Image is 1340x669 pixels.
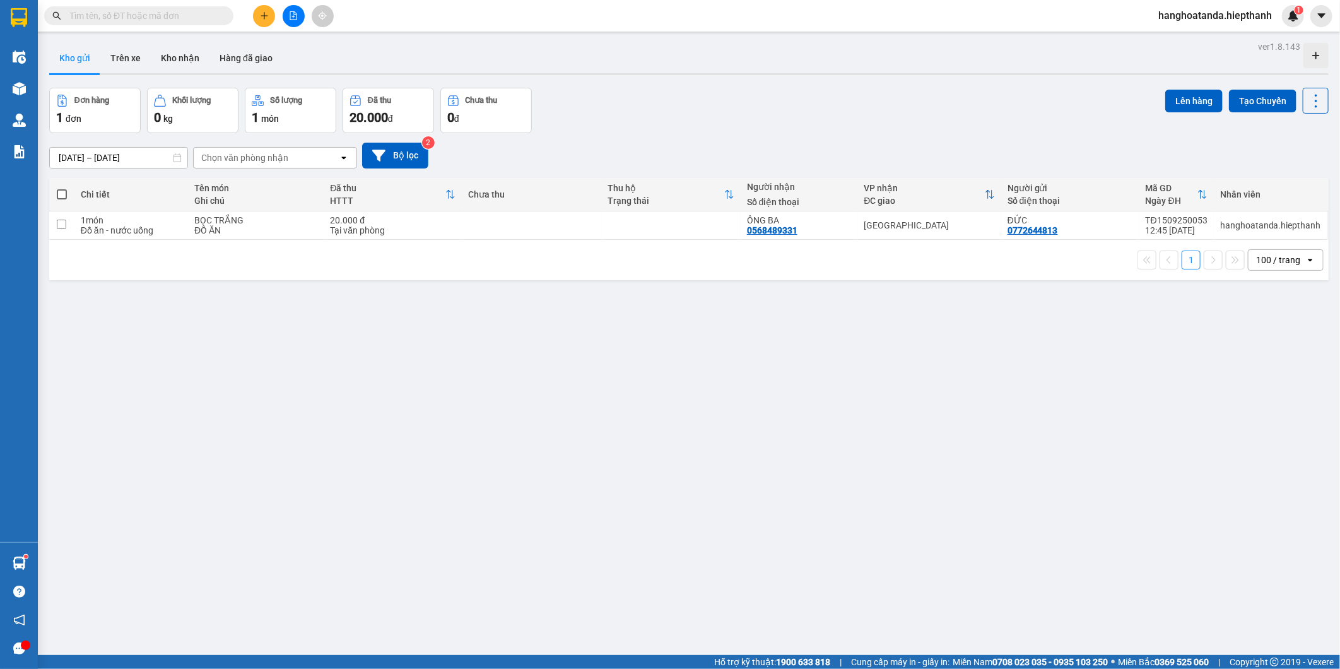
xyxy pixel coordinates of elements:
span: đơn [66,114,81,124]
span: ⚪️ [1111,660,1115,665]
div: 0568489331 [747,225,797,235]
sup: 1 [24,555,28,559]
span: đ [454,114,459,124]
button: Kho nhận [151,43,209,73]
div: TĐ1509250053 [1146,215,1208,225]
span: kg [163,114,173,124]
span: món [261,114,279,124]
span: caret-down [1316,10,1327,21]
span: question-circle [13,586,25,598]
div: ÔNG BA [747,215,852,225]
img: icon-new-feature [1288,10,1299,21]
div: 1 món [81,215,182,225]
div: Tại văn phòng [330,225,455,235]
sup: 1 [1295,6,1303,15]
button: Đơn hàng1đơn [49,88,141,133]
div: Nhân viên [1220,189,1321,199]
button: Chưa thu0đ [440,88,532,133]
img: warehouse-icon [13,114,26,127]
b: Công Ty xe khách HIỆP THÀNH [42,10,147,86]
button: Kho gửi [49,43,100,73]
div: Chưa thu [466,96,498,105]
button: Đã thu20.000đ [343,88,434,133]
span: Miền Bắc [1118,655,1209,669]
img: warehouse-icon [13,557,26,570]
button: Số lượng1món [245,88,336,133]
button: caret-down [1310,5,1332,27]
th: Toggle SortBy [1139,178,1214,211]
span: 20.000 [350,110,388,125]
div: Đơn hàng [74,96,109,105]
div: Đã thu [330,183,445,193]
button: Bộ lọc [362,143,428,169]
button: plus [253,5,275,27]
div: ĐỒ ĂN [194,225,317,235]
span: hanghoatanda.hiepthanh [1148,8,1282,23]
th: Toggle SortBy [601,178,741,211]
div: hanghoatanda.hiepthanh [1220,220,1321,230]
div: Số lượng [270,96,302,105]
div: ĐỨC [1008,215,1133,225]
span: Hỗ trợ kỹ thuật: [714,655,830,669]
div: Trạng thái [608,196,724,206]
div: Chọn văn phòng nhận [201,151,288,164]
div: Số điện thoại [747,197,852,207]
th: Toggle SortBy [858,178,1001,211]
button: file-add [283,5,305,27]
span: | [1218,655,1220,669]
th: Toggle SortBy [324,178,462,211]
input: Select a date range. [50,148,187,168]
img: solution-icon [13,145,26,158]
sup: 2 [422,136,435,149]
div: 100 / trang [1256,254,1300,266]
span: 0 [154,110,161,125]
div: Người nhận [747,182,852,192]
h2: TĐ1509250053 [7,90,102,111]
div: HTTT [330,196,445,206]
button: Hàng đã giao [209,43,283,73]
span: 1 [56,110,63,125]
div: Chi tiết [81,189,182,199]
span: message [13,642,25,654]
div: VP nhận [864,183,985,193]
span: aim [318,11,327,20]
strong: 1900 633 818 [776,657,830,667]
strong: 0369 525 060 [1155,657,1209,667]
img: logo-vxr [11,8,27,27]
svg: open [339,153,349,163]
div: ver 1.8.143 [1258,40,1300,54]
div: ĐC giao [864,196,985,206]
span: đ [388,114,393,124]
div: Đồ ăn - nước uống [81,225,182,235]
h2: VP Nhận: [GEOGRAPHIC_DATA] [71,90,327,170]
img: warehouse-icon [13,50,26,64]
span: copyright [1270,658,1279,666]
span: search [52,11,61,20]
button: Khối lượng0kg [147,88,238,133]
div: [GEOGRAPHIC_DATA] [864,220,995,230]
div: 20.000 đ [330,215,455,225]
div: 0772644813 [1008,225,1058,235]
div: Mã GD [1146,183,1197,193]
div: Thu hộ [608,183,724,193]
span: | [840,655,842,669]
span: 1 [1296,6,1301,15]
button: Lên hàng [1165,90,1223,112]
div: Tên món [194,183,317,193]
span: Miền Nam [953,655,1108,669]
div: Tạo kho hàng mới [1303,43,1329,68]
div: Chưa thu [468,189,595,199]
button: 1 [1182,251,1201,269]
button: Trên xe [100,43,151,73]
button: aim [312,5,334,27]
div: Đã thu [368,96,391,105]
span: plus [260,11,269,20]
div: 12:45 [DATE] [1146,225,1208,235]
span: notification [13,614,25,626]
div: Khối lượng [172,96,211,105]
div: Số điện thoại [1008,196,1133,206]
button: Tạo Chuyến [1229,90,1296,112]
strong: 0708 023 035 - 0935 103 250 [992,657,1108,667]
span: Cung cấp máy in - giấy in: [851,655,949,669]
svg: open [1305,255,1315,265]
